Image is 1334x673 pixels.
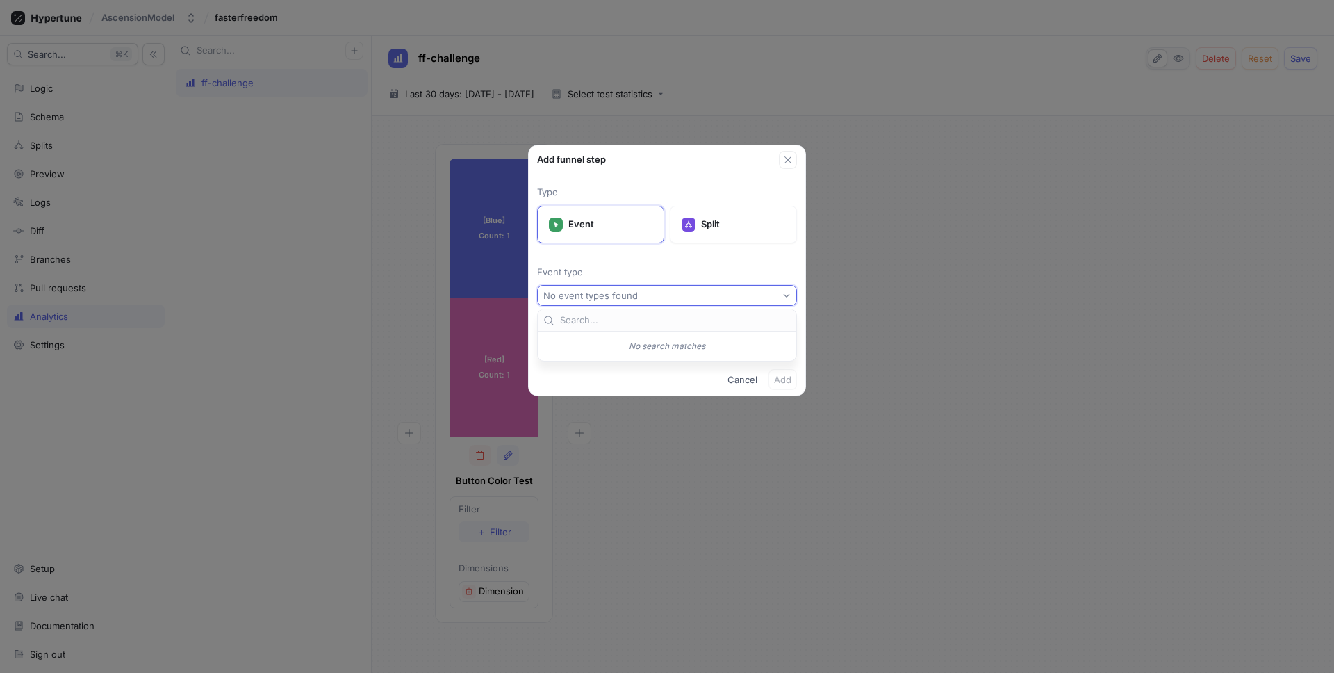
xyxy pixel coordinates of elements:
span: Add [774,375,791,384]
p: Event type [537,266,797,279]
p: Type [537,186,797,200]
button: Add [768,369,797,390]
span: Cancel [727,375,757,384]
div: No event types found [543,290,638,302]
input: Search... [560,314,791,327]
p: Event [568,218,652,232]
button: No event types found [537,285,797,306]
p: Split [701,218,785,232]
button: Cancel [722,369,763,390]
div: No search matches [541,334,793,358]
div: Add funnel step [537,153,779,167]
